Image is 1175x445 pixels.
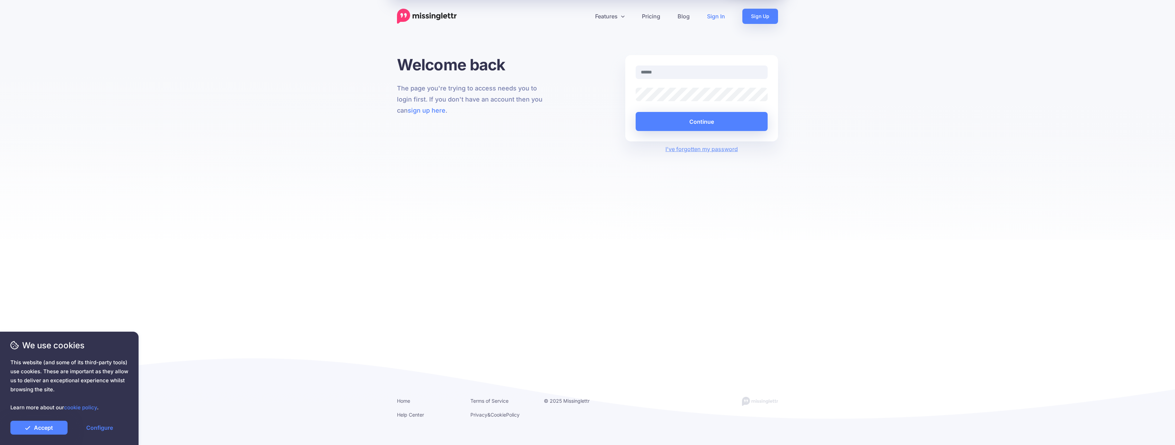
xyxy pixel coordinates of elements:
[64,404,97,411] a: cookie policy
[397,412,424,418] a: Help Center
[636,112,768,131] button: Continue
[586,9,633,24] a: Features
[544,396,607,405] li: © 2025 Missinglettr
[698,9,734,24] a: Sign In
[10,358,128,412] span: This website (and some of its third-party tools) use cookies. These are important as they allow u...
[470,412,487,418] a: Privacy
[470,410,533,419] li: & Policy
[408,107,445,114] a: sign up here
[491,412,506,418] a: Cookie
[397,83,550,116] p: The page you're trying to access needs you to login first. If you don't have an account then you ...
[470,398,509,404] a: Terms of Service
[397,398,410,404] a: Home
[71,421,128,435] a: Configure
[742,9,778,24] a: Sign Up
[665,146,738,152] a: I've forgotten my password
[633,9,669,24] a: Pricing
[397,55,550,74] h1: Welcome back
[669,9,698,24] a: Blog
[10,421,68,435] a: Accept
[10,339,128,351] span: We use cookies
